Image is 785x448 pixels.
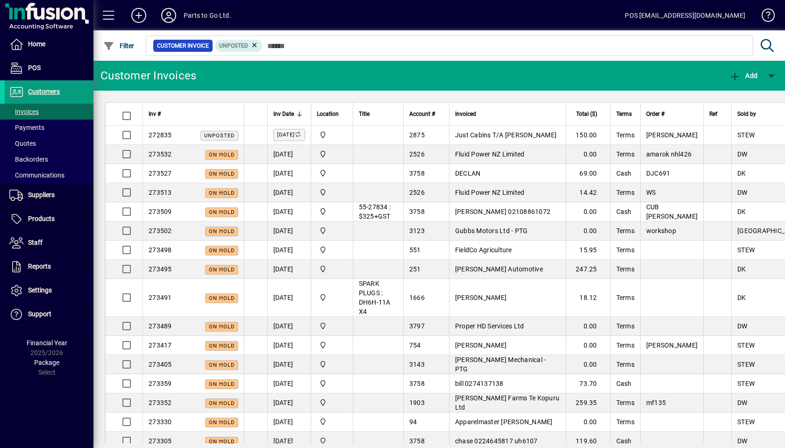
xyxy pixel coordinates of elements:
span: 273489 [149,322,172,330]
span: Cash [616,208,632,215]
span: DW [737,322,748,330]
a: Communications [5,167,93,183]
td: 73.70 [566,374,610,393]
span: Cash [616,380,632,387]
a: Quotes [5,135,93,151]
span: DW [737,399,748,406]
span: DECLAN [455,170,481,177]
td: [DATE] [267,336,311,355]
div: Ref [709,109,726,119]
span: bill 0274137138 [455,380,504,387]
span: On hold [209,267,235,273]
span: [PERSON_NAME] [455,341,507,349]
span: STEW [737,246,755,254]
span: On hold [209,362,235,368]
a: Staff [5,231,93,255]
span: DAE - Bulk Store [317,417,347,427]
button: Add [124,7,154,24]
span: On hold [209,295,235,301]
a: POS [5,57,93,80]
span: Fluid Power NZ Limited [455,150,525,158]
span: 3758 [409,208,425,215]
span: On hold [209,324,235,330]
td: 0.00 [566,221,610,241]
span: DAE - Bulk Store [317,168,347,178]
span: Fluid Power NZ Limited [455,189,525,196]
div: Inv Date [273,109,305,119]
span: DK [737,170,746,177]
span: FieldCo Agriculture [455,246,512,254]
span: Suppliers [28,191,55,199]
span: Settings [28,286,52,294]
span: On hold [209,400,235,406]
a: Invoices [5,104,93,120]
span: Inv # [149,109,161,119]
td: 69.00 [566,164,610,183]
span: 273330 [149,418,172,426]
span: DAE - Bulk Store [317,292,347,303]
span: 1666 [409,294,425,301]
td: 150.00 [566,126,610,145]
span: 273405 [149,361,172,368]
span: Terms [616,418,635,426]
td: 0.00 [566,317,610,336]
td: [DATE] [267,241,311,260]
button: Profile [154,7,184,24]
a: Reports [5,255,93,278]
span: Customers [28,88,60,95]
span: CUB [PERSON_NAME] [646,203,698,220]
span: Package [34,359,59,366]
span: On hold [209,381,235,387]
span: 3797 [409,322,425,330]
span: STEW [737,418,755,426]
span: Unposted [219,43,248,49]
span: Sold by [737,109,756,119]
span: 94 [409,418,417,426]
span: Account # [409,109,435,119]
span: Invoices [9,108,39,115]
a: Payments [5,120,93,135]
span: DK [737,265,746,273]
span: Total ($) [576,109,597,119]
span: 251 [409,265,421,273]
span: Cash [616,170,632,177]
div: Parts to Go Ltd. [184,8,231,23]
span: Ref [709,109,717,119]
span: Title [359,109,370,119]
span: 754 [409,341,421,349]
td: [DATE] [267,183,311,202]
span: DW [737,437,748,445]
span: Terms [616,150,635,158]
span: Financial Year [27,339,67,347]
span: 273352 [149,399,172,406]
td: 18.12 [566,279,610,317]
span: 273305 [149,437,172,445]
span: Inv Date [273,109,294,119]
td: [DATE] [267,374,311,393]
td: [DATE] [267,279,311,317]
span: amarok nhl426 [646,150,692,158]
span: Terms [616,109,632,119]
span: DAE - Bulk Store [317,378,347,389]
span: SPARK PLUGS : DH6H-11A X4 [359,280,391,315]
span: 273359 [149,380,172,387]
span: [PERSON_NAME] 02108861072 [455,208,550,215]
mat-chip: Customer Invoice Status: Unposted [215,40,263,52]
span: Home [28,40,45,48]
td: 0.00 [566,202,610,221]
span: STEW [737,131,755,139]
span: Payments [9,124,44,131]
span: Location [317,109,339,119]
a: Settings [5,279,93,302]
td: [DATE] [267,412,311,432]
span: [PERSON_NAME] Mechanical - PTG [455,356,546,373]
span: DAE - Bulk Store [317,321,347,331]
span: Apparelmaster [PERSON_NAME] [455,418,553,426]
div: Location [317,109,347,119]
td: [DATE] [267,260,311,279]
span: Terms [616,131,635,139]
span: Terms [616,399,635,406]
span: 551 [409,246,421,254]
span: On hold [209,209,235,215]
div: Account # [409,109,443,119]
